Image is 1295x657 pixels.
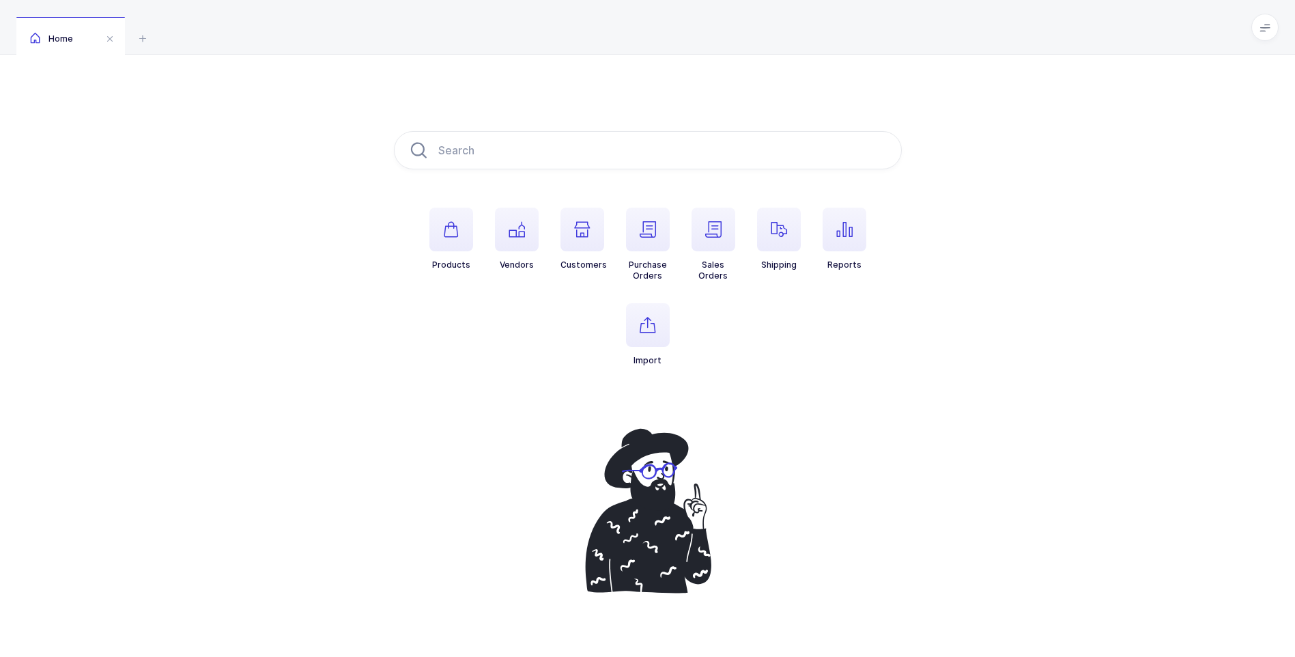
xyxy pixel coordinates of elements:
[626,208,670,281] button: PurchaseOrders
[495,208,539,270] button: Vendors
[394,131,902,169] input: Search
[823,208,866,270] button: Reports
[429,208,473,270] button: Products
[30,33,73,44] span: Home
[626,303,670,366] button: Import
[571,421,724,601] img: pointing-up.svg
[692,208,735,281] button: SalesOrders
[560,208,607,270] button: Customers
[757,208,801,270] button: Shipping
